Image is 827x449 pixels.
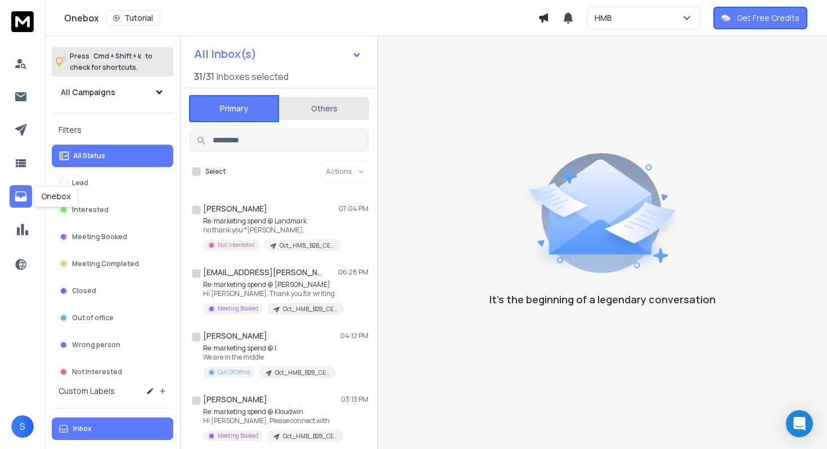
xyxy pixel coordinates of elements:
p: Out of office [72,313,114,322]
p: Lead [72,178,88,187]
div: Open Intercom Messenger [786,410,813,437]
p: 04:12 PM [340,331,368,340]
button: All Status [52,145,173,167]
p: Re: marketing spend @ I [203,344,336,353]
button: Not Interested [52,361,173,383]
button: All Campaigns [52,81,173,104]
p: no thank you *[PERSON_NAME], [203,226,338,235]
span: Cmd + Shift + k [92,50,143,62]
p: Re: marketing spend @ Landmark [203,217,338,226]
h3: Filters [52,122,173,138]
button: S [11,415,34,438]
button: Out of office [52,307,173,329]
button: Lead [52,172,173,194]
button: Get Free Credits [713,7,807,29]
p: Oct_HMB_B2B_CEO_India_11-100 [275,369,329,377]
h1: All Campaigns [61,87,115,98]
button: All Inbox(s) [185,43,371,65]
div: Onebox [64,10,538,26]
p: Re: marketing spend @ Kloudwin [203,407,338,416]
h1: [PERSON_NAME] [203,394,267,405]
p: Meeting Booked [218,304,258,313]
button: Interested [52,199,173,221]
button: Closed [52,280,173,302]
p: Closed [72,286,96,295]
h1: [PERSON_NAME] [203,203,267,214]
button: Meeting Completed [52,253,173,275]
p: Re: marketing spend @ [PERSON_NAME] [203,280,338,289]
button: Tutorial [106,10,160,26]
p: Meeting Booked [218,432,258,440]
p: Not Interested [72,367,122,376]
p: Oct_HMB_B2B_CEO_India_11-100 [280,241,334,250]
button: Others [279,96,369,121]
h1: [EMAIL_ADDRESS][PERSON_NAME][DOMAIN_NAME] [203,267,327,278]
p: 07:04 PM [339,204,368,213]
p: Wrong person [72,340,120,349]
p: Hi [PERSON_NAME], Please connect with [203,416,338,425]
p: All Status [73,151,105,160]
p: Oct_HMB_B2B_CEO_India_11-100 [283,305,337,313]
p: Hi [PERSON_NAME], Thank you for writing [203,289,338,298]
h3: Inboxes selected [217,70,289,83]
button: Inbox [52,417,173,440]
p: Meeting Completed [72,259,139,268]
p: Get Free Credits [737,12,799,24]
p: Oct_HMB_B2B_CEO_India_11-100 [283,432,337,441]
p: Not Interested [218,241,255,249]
button: Meeting Booked [52,226,173,248]
p: It’s the beginning of a legendary conversation [489,291,716,307]
h1: All Inbox(s) [194,48,257,60]
h1: [PERSON_NAME] [203,330,267,342]
button: Primary [189,95,279,122]
p: Inbox [73,424,92,433]
label: Select [205,167,226,176]
p: We are in the middle [203,353,336,362]
span: 31 / 31 [194,70,214,83]
p: 06:28 PM [338,268,368,277]
p: Meeting Booked [72,232,127,241]
p: Interested [72,205,109,214]
p: Out Of Office [218,368,250,376]
p: HMB [595,12,617,24]
div: Onebox [34,186,78,207]
p: 03:13 PM [341,395,368,404]
p: Press to check for shortcuts. [70,51,152,73]
button: Wrong person [52,334,173,356]
h3: Custom Labels [59,385,115,397]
